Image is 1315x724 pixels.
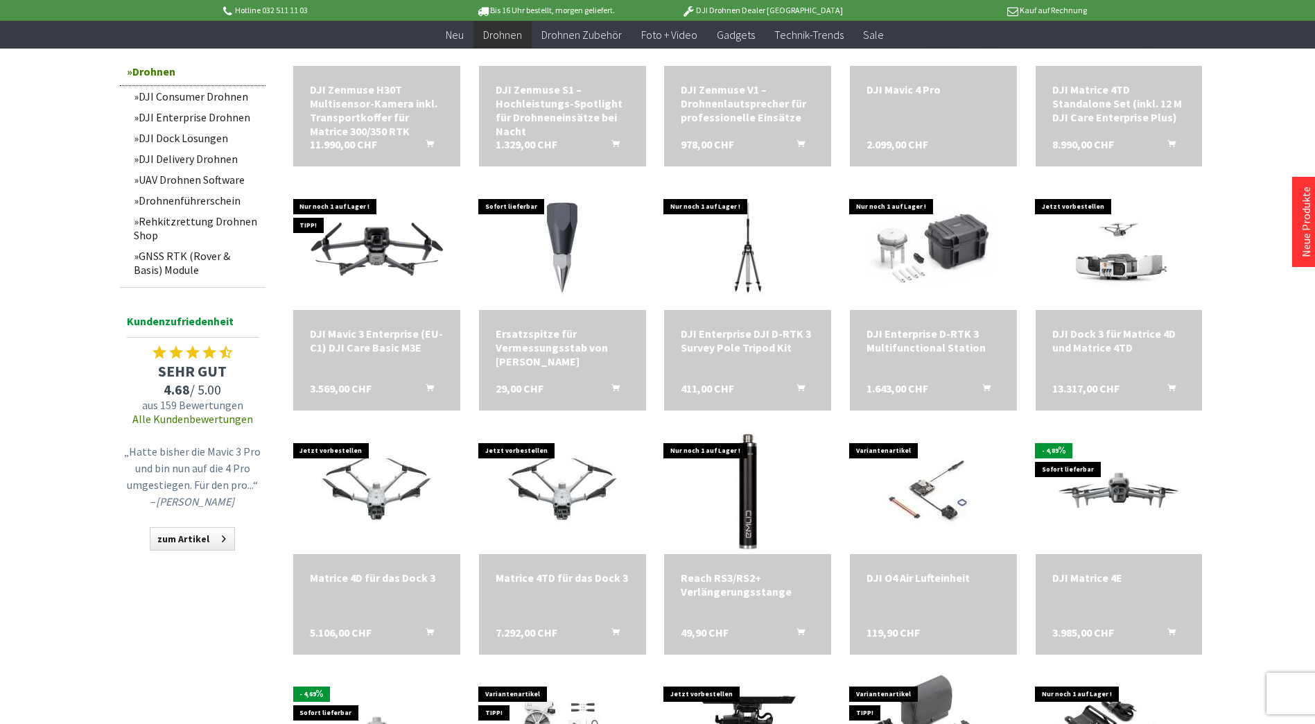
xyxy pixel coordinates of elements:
img: Matrice 4D für das Dock 3 [293,429,460,554]
div: Matrice 4TD für das Dock 3 [496,571,629,585]
a: Rehkitzrettung Drohnen Shop [127,211,265,245]
button: In den Warenkorb [409,381,442,399]
a: DJI Zenmuse S1 – Hochleistungs-Spotlight für Drohneneinsätze bei Nacht 1.329,00 CHF In den Warenkorb [496,83,629,138]
span: 29,00 CHF [496,381,543,395]
a: Drohnenführerschein [127,190,265,211]
a: Alle Kundenbewertungen [132,412,253,426]
a: DJI Matrice 4TD Standalone Set (inkl. 12 M DJI Care Enterprise Plus) 8.990,00 CHF In den Warenkorb [1052,83,1186,124]
span: 4.68 [164,381,190,398]
span: / 5.00 [120,381,265,398]
a: DJI Mavic 4 Pro 2.099,00 CHF [866,83,1000,96]
a: DJI Enterprise Drohnen [127,107,265,128]
span: 411,00 CHF [681,381,734,395]
button: In den Warenkorb [780,137,813,155]
a: Reach RS3/RS2+ Verlängerungsstange 49,90 CHF In den Warenkorb [681,571,815,598]
a: zum Artikel [150,527,235,551]
div: DJI Zenmuse S1 – Hochleistungs-Spotlight für Drohneneinsätze bei Nacht [496,83,629,138]
a: Matrice 4D für das Dock 3 5.106,00 CHF In den Warenkorb [310,571,444,585]
a: UAV Drohnen Software [127,169,265,190]
span: Foto + Video [641,28,697,42]
span: Sale [863,28,884,42]
span: 1.329,00 CHF [496,137,557,151]
em: [PERSON_NAME] [156,494,234,508]
button: In den Warenkorb [595,626,628,644]
button: In den Warenkorb [595,381,628,399]
span: 3.569,00 CHF [310,381,372,395]
span: 11.990,00 CHF [310,137,377,151]
div: Reach RS3/RS2+ Verlängerungsstange [681,571,815,598]
button: In den Warenkorb [1151,137,1184,155]
span: 2.099,00 CHF [866,137,928,151]
button: In den Warenkorb [1151,381,1184,399]
div: DJI Matrice 4E [1052,571,1186,585]
a: DJI Enterprise DJI D-RTK 3 Survey Pole Tripod Kit 411,00 CHF In den Warenkorb [681,327,815,354]
img: Ersatzspitze für Vermessungsstab von Emlid [500,185,625,310]
div: Ersatzspitze für Vermessungsstab von [PERSON_NAME] [496,327,629,368]
p: Kauf auf Rechnung [871,2,1087,19]
button: In den Warenkorb [409,626,442,644]
a: Foto + Video [632,21,707,49]
a: DJI Enterprise D-RTK 3 Multifunctional Station 1.643,00 CHF In den Warenkorb [866,327,1000,354]
a: Technik-Trends [765,21,853,49]
p: „Hatte bisher die Mavic 3 Pro und bin nun auf die 4 Pro umgestiegen. Für den pro...“ – [123,443,262,510]
a: Drohnen [473,21,532,49]
div: Matrice 4D für das Dock 3 [310,571,444,585]
span: 5.106,00 CHF [310,626,372,639]
a: Ersatzspitze für Vermessungsstab von [PERSON_NAME] 29,00 CHF In den Warenkorb [496,327,629,368]
div: DJI Dock 3 für Matrice 4D und Matrice 4TD [1052,327,1186,354]
span: 8.990,00 CHF [1052,137,1114,151]
span: 119,90 CHF [866,626,920,639]
button: In den Warenkorb [780,626,813,644]
span: Drohnen [483,28,522,42]
span: 49,90 CHF [681,626,729,639]
a: DJI Mavic 3 Enterprise (EU-C1) DJI Care Basic M3E 3.569,00 CHF In den Warenkorb [310,327,444,354]
div: DJI Enterprise D-RTK 3 Multifunctional Station [866,327,1000,354]
span: 7.292,00 CHF [496,626,557,639]
a: Drohnen Zubehör [532,21,632,49]
img: DJI Dock 3 für Matrice 4D und Matrice 4TD [1056,185,1181,310]
img: DJI O4 Air Lufteinheit [850,429,1016,554]
a: Drohnen [120,58,265,86]
a: GNSS RTK (Rover & Basis) Module [127,245,265,280]
a: DJI Consumer Drohnen [127,86,265,107]
div: DJI Mavic 4 Pro [866,83,1000,96]
a: DJI Zenmuse V1 – Drohnenlautsprecher für professionelle Einsätze 978,00 CHF In den Warenkorb [681,83,815,124]
a: Gadgets [707,21,765,49]
button: In den Warenkorb [966,381,999,399]
a: Sale [853,21,894,49]
a: DJI Dock 3 für Matrice 4D und Matrice 4TD 13.317,00 CHF In den Warenkorb [1052,327,1186,354]
img: DJI Mavic 3 Enterprise (EU-C1) DJI Care Basic M3E [293,200,460,295]
img: DJI Enterprise DJI D-RTK 3 Survey Pole Tripod Kit [665,185,831,310]
img: Reach RS3/RS2+ Verlängerungsstange [686,429,810,554]
div: DJI Enterprise DJI D-RTK 3 Survey Pole Tripod Kit [681,327,815,354]
span: Kundenzufriedenheit [127,312,259,338]
a: Neu [436,21,473,49]
span: aus 159 Bewertungen [120,398,265,412]
button: In den Warenkorb [409,137,442,155]
a: Matrice 4TD für das Dock 3 7.292,00 CHF In den Warenkorb [496,571,629,585]
span: SEHR GUT [120,361,265,381]
span: Gadgets [717,28,755,42]
button: In den Warenkorb [1151,626,1184,644]
img: DJI Enterprise D-RTK 3 Multifunctional Station [850,185,1016,310]
span: Drohnen Zubehör [541,28,622,42]
button: In den Warenkorb [595,137,628,155]
p: Bis 16 Uhr bestellt, morgen geliefert. [437,2,654,19]
a: DJI Dock Lösungen [127,128,265,148]
span: 1.643,00 CHF [866,381,928,395]
p: Hotline 032 511 11 03 [221,2,437,19]
div: DJI Zenmuse H30T Multisensor-Kamera inkl. Transportkoffer für Matrice 300/350 RTK [310,83,444,138]
img: Matrice 4TD für das Dock 3 [479,429,645,554]
a: DJI O4 Air Lufteinheit 119,90 CHF [866,571,1000,585]
span: Neu [446,28,464,42]
a: DJI Matrice 4E 3.985,00 CHF In den Warenkorb [1052,571,1186,585]
span: 13.317,00 CHF [1052,381,1120,395]
p: DJI Drohnen Dealer [GEOGRAPHIC_DATA] [654,2,870,19]
div: DJI O4 Air Lufteinheit [866,571,1000,585]
div: DJI Mavic 3 Enterprise (EU-C1) DJI Care Basic M3E [310,327,444,354]
span: 3.985,00 CHF [1052,626,1114,639]
img: DJI Matrice 4E [1036,445,1203,539]
button: In den Warenkorb [780,381,813,399]
a: DJI Delivery Drohnen [127,148,265,169]
span: 978,00 CHF [681,137,734,151]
